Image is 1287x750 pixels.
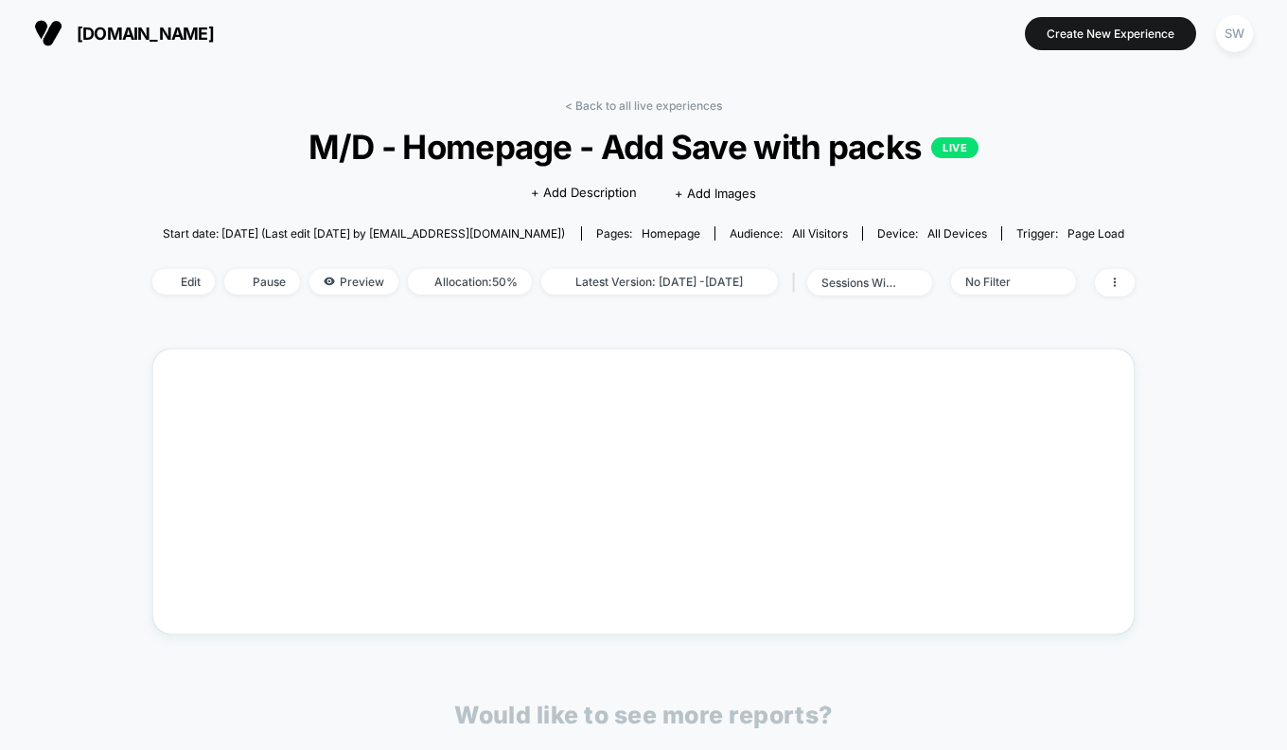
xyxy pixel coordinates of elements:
[163,226,565,241] span: Start date: [DATE] (Last edit [DATE] by [EMAIL_ADDRESS][DOMAIN_NAME])
[1216,15,1253,52] div: SW
[862,226,1001,241] span: Device:
[152,269,215,295] span: Edit
[28,18,220,48] button: [DOMAIN_NAME]
[224,269,300,295] span: Pause
[792,226,848,241] span: All Visitors
[77,24,214,44] span: [DOMAIN_NAME]
[531,184,637,203] span: + Add Description
[1016,226,1124,241] div: Trigger:
[730,226,848,241] div: Audience:
[202,127,1085,167] span: M/D - Homepage - Add Save with packs
[541,269,778,295] span: Latest Version: [DATE] - [DATE]
[1025,17,1196,50] button: Create New Experience
[309,269,398,295] span: Preview
[596,226,700,241] div: Pages:
[787,269,807,296] span: |
[675,186,756,201] span: + Add Images
[821,276,897,290] div: sessions with impression
[1067,226,1124,241] span: Page Load
[565,98,722,113] a: < Back to all live experiences
[931,137,978,158] p: LIVE
[408,269,532,295] span: Allocation: 50%
[642,226,700,241] span: homepage
[454,701,833,729] p: Would like to see more reports?
[34,19,62,47] img: Visually logo
[927,226,987,241] span: all devices
[965,275,1041,289] div: No Filter
[1210,14,1259,53] button: SW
